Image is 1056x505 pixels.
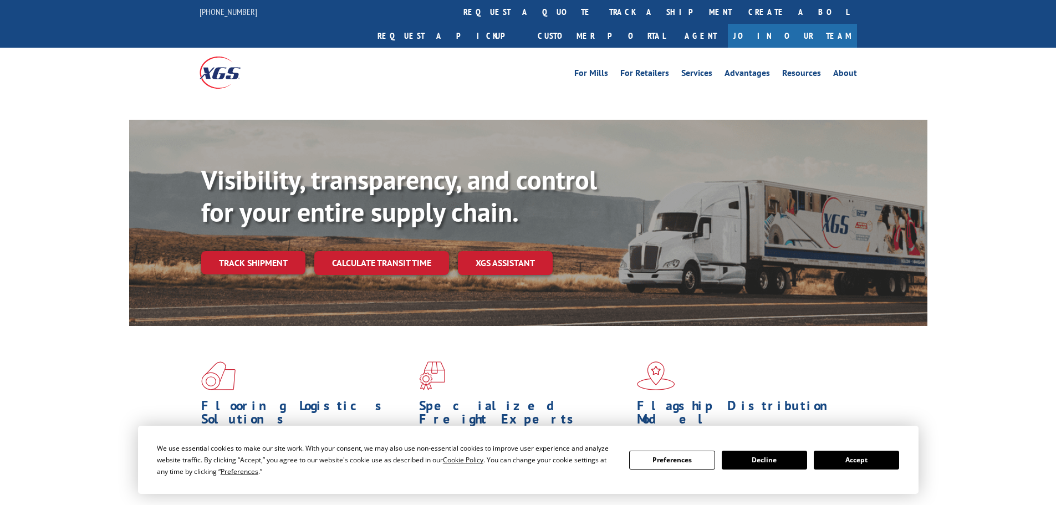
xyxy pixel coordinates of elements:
[201,162,597,229] b: Visibility, transparency, and control for your entire supply chain.
[574,69,608,81] a: For Mills
[637,361,675,390] img: xgs-icon-flagship-distribution-model-red
[458,251,553,275] a: XGS ASSISTANT
[138,426,919,494] div: Cookie Consent Prompt
[200,6,257,17] a: [PHONE_NUMBER]
[722,451,807,470] button: Decline
[620,69,669,81] a: For Retailers
[369,24,529,48] a: Request a pickup
[637,399,846,431] h1: Flagship Distribution Model
[201,251,305,274] a: Track shipment
[201,399,411,431] h1: Flooring Logistics Solutions
[725,69,770,81] a: Advantages
[629,451,715,470] button: Preferences
[681,69,712,81] a: Services
[157,442,616,477] div: We use essential cookies to make our site work. With your consent, we may also use non-essential ...
[419,399,629,431] h1: Specialized Freight Experts
[201,361,236,390] img: xgs-icon-total-supply-chain-intelligence-red
[314,251,449,275] a: Calculate transit time
[728,24,857,48] a: Join Our Team
[443,455,483,465] span: Cookie Policy
[782,69,821,81] a: Resources
[221,467,258,476] span: Preferences
[833,69,857,81] a: About
[419,361,445,390] img: xgs-icon-focused-on-flooring-red
[674,24,728,48] a: Agent
[814,451,899,470] button: Accept
[529,24,674,48] a: Customer Portal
